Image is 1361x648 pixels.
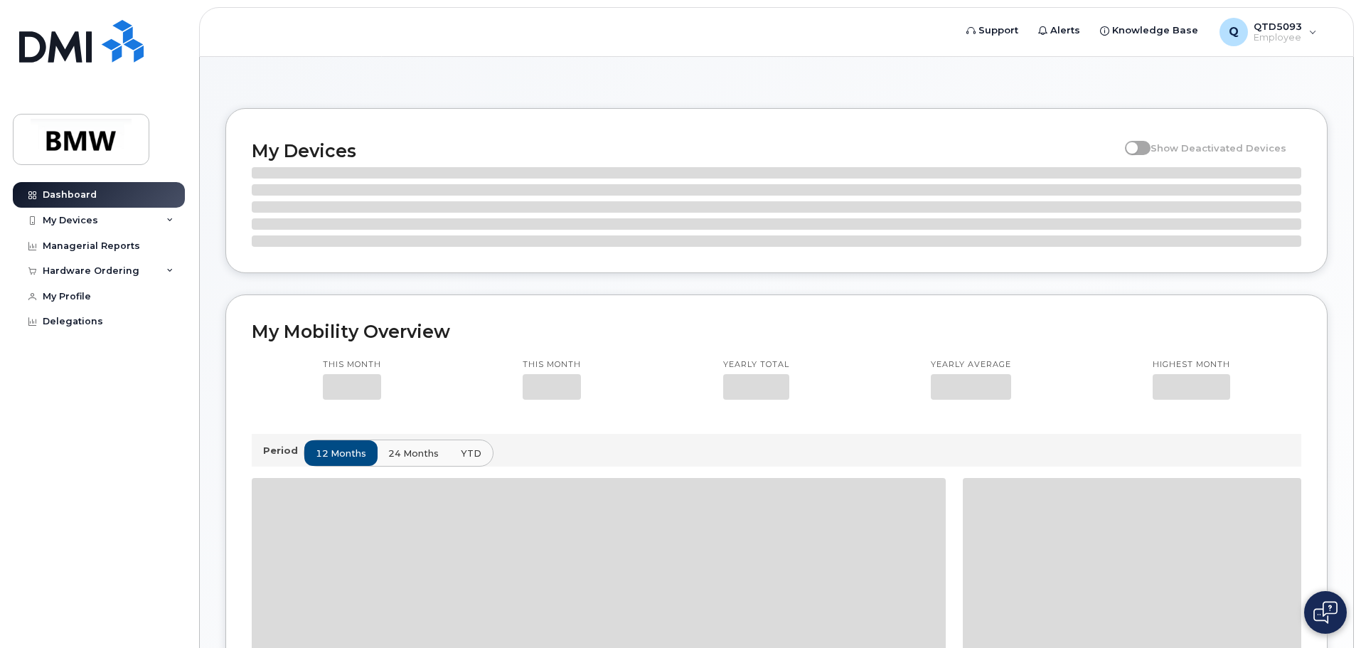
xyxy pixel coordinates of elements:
p: Yearly average [931,359,1011,371]
p: Highest month [1153,359,1230,371]
input: Show Deactivated Devices [1125,134,1136,146]
span: Show Deactivated Devices [1151,142,1286,154]
span: YTD [461,447,481,460]
img: Open chat [1313,601,1338,624]
p: This month [523,359,581,371]
p: This month [323,359,381,371]
p: Yearly total [723,359,789,371]
span: 24 months [388,447,439,460]
p: Period [263,444,304,457]
h2: My Devices [252,140,1118,161]
h2: My Mobility Overview [252,321,1301,342]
